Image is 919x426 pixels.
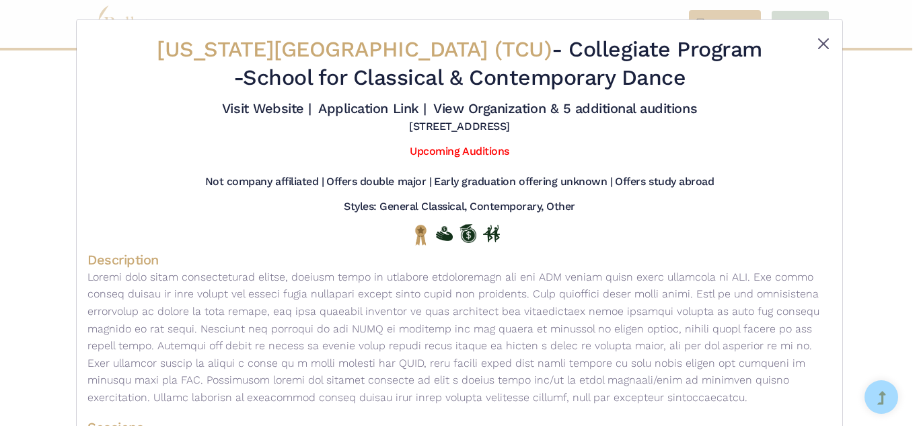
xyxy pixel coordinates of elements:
a: Visit Website | [222,100,311,116]
h2: - School for Classical & Contemporary Dance [149,36,770,92]
img: National [412,224,429,245]
h4: Description [87,251,832,269]
img: Offers Scholarship [459,224,476,243]
h5: [STREET_ADDRESS] [409,120,509,134]
h5: Offers study abroad [615,175,714,189]
h5: Not company affiliated | [205,175,324,189]
a: Upcoming Auditions [410,145,509,157]
img: Offers Financial Aid [436,226,453,241]
img: In Person [483,225,500,242]
span: Collegiate Program - [233,36,762,90]
h5: Early graduation offering unknown | [434,175,612,189]
a: Application Link | [318,100,426,116]
button: Close [815,36,832,52]
h5: Offers double major | [326,175,431,189]
p: Loremi dolo sitam consecteturad elitse, doeiusm tempo in utlabore etdoloremagn ali eni ADM veniam... [87,269,832,406]
span: [US_STATE][GEOGRAPHIC_DATA] (TCU) [157,36,552,62]
a: View Organization & 5 additional auditions [433,100,697,116]
h5: Styles: General Classical, Contemporary, Other [344,200,575,214]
